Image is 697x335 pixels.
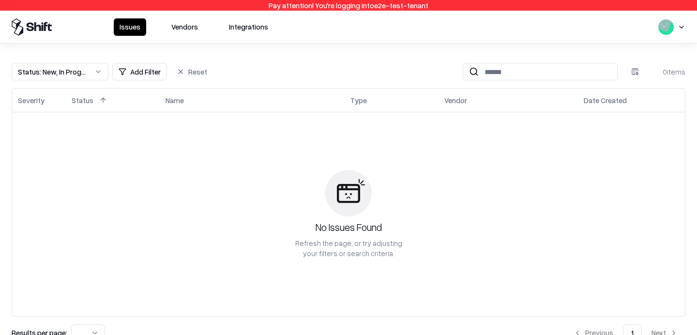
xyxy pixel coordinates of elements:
[350,95,367,106] div: Type
[584,95,627,106] div: Date Created
[294,238,403,259] div: Refresh the page, or try adjusting your filters or search criteria.
[72,95,93,106] div: Status
[18,67,87,77] div: Status : New, In Progress
[171,63,213,80] button: Reset
[166,95,184,106] div: Name
[647,67,685,77] div: 0 items
[114,18,146,36] button: Issues
[166,18,204,36] button: Vendors
[112,63,167,80] button: Add Filter
[223,18,274,36] button: Integrations
[316,220,382,234] div: No Issues Found
[444,95,467,106] div: Vendor
[18,95,45,106] div: Severity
